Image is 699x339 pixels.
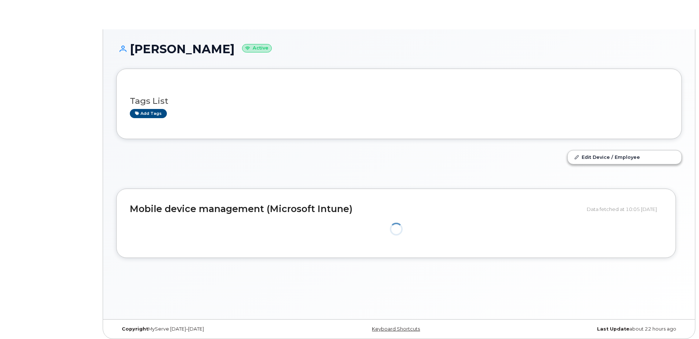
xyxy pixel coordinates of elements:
[597,326,629,332] strong: Last Update
[130,204,581,214] h2: Mobile device management (Microsoft Intune)
[568,150,681,164] a: Edit Device / Employee
[116,326,305,332] div: MyServe [DATE]–[DATE]
[122,326,148,332] strong: Copyright
[116,43,682,55] h1: [PERSON_NAME]
[130,109,167,118] a: Add tags
[493,326,682,332] div: about 22 hours ago
[587,202,662,216] div: Data fetched at 10:05 [DATE]
[372,326,420,332] a: Keyboard Shortcuts
[130,96,668,106] h3: Tags List
[242,44,272,52] small: Active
